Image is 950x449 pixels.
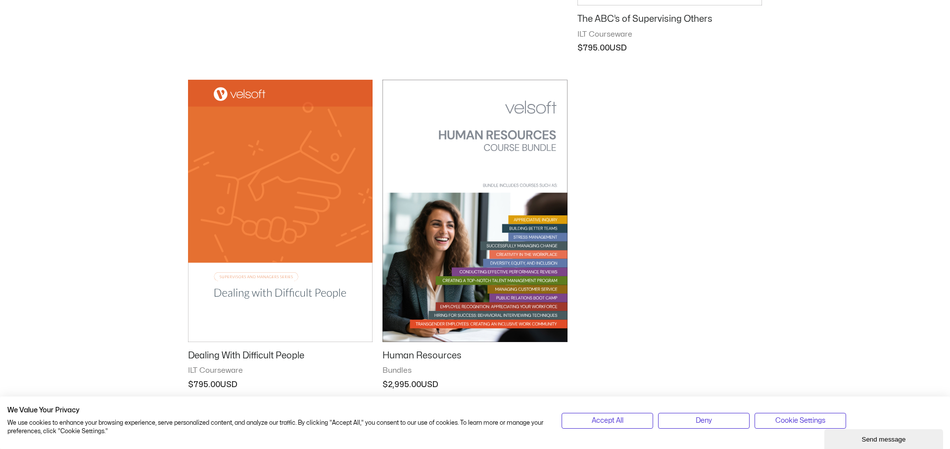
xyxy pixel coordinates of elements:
h2: The ABC’s of Supervising Others [577,13,762,25]
span: Bundles [382,366,567,376]
span: ILT Courseware [577,30,762,40]
button: Deny all cookies [658,413,750,429]
iframe: chat widget [824,427,945,449]
span: Deny [696,415,712,426]
button: Adjust cookie preferences [755,413,846,429]
p: We use cookies to enhance your browsing experience, serve personalized content, and analyze our t... [7,419,547,436]
bdi: 795.00 [188,381,220,389]
span: $ [577,44,583,52]
img: Dealing With Difficult People [188,80,373,342]
h2: We Value Your Privacy [7,406,547,415]
h2: Dealing With Difficult People [188,350,373,361]
span: ILT Courseware [188,366,373,376]
bdi: 2,995.00 [382,381,421,389]
a: Dealing With Difficult People [188,350,373,366]
a: Human Resources [382,350,567,366]
bdi: 795.00 [577,44,610,52]
span: $ [382,381,388,389]
span: Accept All [592,415,623,426]
h2: Human Resources [382,350,567,361]
a: The ABC’s of Supervising Others [577,13,762,29]
span: Cookie Settings [775,415,825,426]
button: Accept all cookies [562,413,653,429]
span: $ [188,381,193,389]
img: human resources employee training courses [382,80,567,342]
